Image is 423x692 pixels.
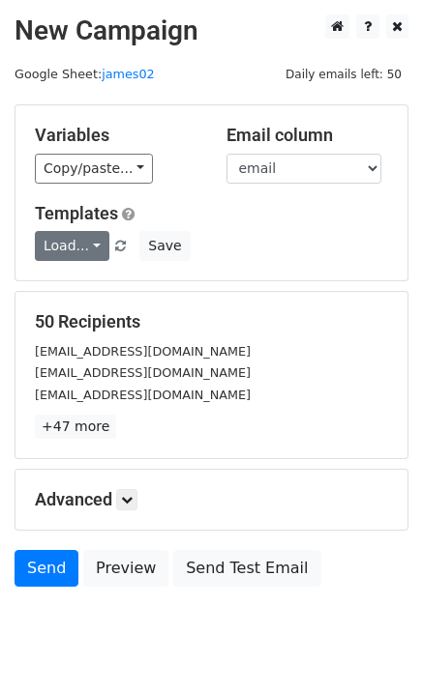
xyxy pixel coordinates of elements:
[227,125,389,146] h5: Email column
[35,231,109,261] a: Load...
[102,67,155,81] a: james02
[35,154,153,184] a: Copy/paste...
[15,67,155,81] small: Google Sheet:
[35,203,118,223] a: Templates
[173,550,320,587] a: Send Test Email
[83,550,168,587] a: Preview
[15,14,408,47] h2: New Campaign
[35,125,197,146] h5: Variables
[326,599,423,692] iframe: Chat Widget
[35,311,388,332] h5: 50 Recipients
[35,388,251,402] small: [EMAIL_ADDRESS][DOMAIN_NAME]
[35,415,116,439] a: +47 more
[15,550,78,587] a: Send
[279,64,408,85] span: Daily emails left: 50
[279,67,408,81] a: Daily emails left: 50
[35,344,251,359] small: [EMAIL_ADDRESS][DOMAIN_NAME]
[35,365,251,380] small: [EMAIL_ADDRESS][DOMAIN_NAME]
[35,489,388,510] h5: Advanced
[139,231,190,261] button: Save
